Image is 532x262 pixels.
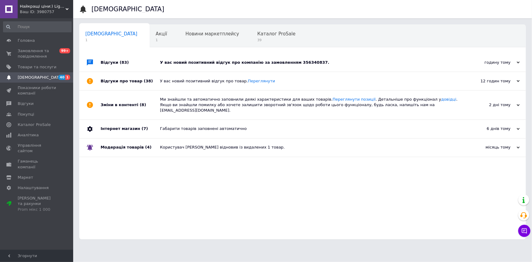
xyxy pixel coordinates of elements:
button: Чат з покупцем [518,225,530,237]
span: (38) [144,79,153,83]
div: 6 днів тому [459,126,520,131]
a: Переглянути [248,79,275,83]
span: (7) [141,126,148,131]
div: У вас новий позитивний відгук про товар. [160,78,459,84]
span: 99+ [59,48,70,53]
div: Зміни в контенті [101,91,160,120]
div: Ваш ID: 3980757 [20,9,73,15]
span: 40 [58,75,65,80]
span: Замовлення та повідомлення [18,48,56,59]
span: Найкращі ціни:) Lightssshop [20,4,66,9]
div: годину тому [459,60,520,65]
span: Товари та послуги [18,64,56,70]
input: Пошук [3,21,72,32]
span: Головна [18,38,35,43]
span: [PERSON_NAME] та рахунки [18,196,56,212]
span: Аналітика [18,132,39,138]
span: 39 [257,38,295,42]
div: 12 годин тому [459,78,520,84]
span: 1 [156,38,167,42]
span: [DEMOGRAPHIC_DATA] [18,75,63,80]
span: Покупці [18,112,34,117]
div: Ми знайшли та автоматично заповнили деякі характеристики для ваших товарів. . Детальніше про функ... [160,97,459,113]
span: Відгуки [18,101,34,106]
h1: [DEMOGRAPHIC_DATA] [91,5,164,13]
a: довідці [441,97,456,102]
div: Prom мікс 1 000 [18,207,56,212]
span: (4) [145,145,152,149]
div: Модерація товарів [101,138,160,157]
div: 2 дні тому [459,102,520,108]
div: Габарити товарів заповнені автоматично [160,126,459,131]
span: [DEMOGRAPHIC_DATA] [85,31,137,37]
div: Інтернет магазин [101,120,160,138]
span: (8) [140,102,146,107]
div: Відгуки [101,53,160,72]
span: Налаштування [18,185,49,191]
div: місяць тому [459,145,520,150]
span: Новини маркетплейсу [185,31,239,37]
span: 1 [65,75,70,80]
span: Маркет [18,175,33,180]
a: Переглянути позиції [333,97,376,102]
div: У вас новий позитивний відгук про компанію за замовленням 356340837. [160,60,459,65]
span: Акції [156,31,167,37]
span: (83) [120,60,129,65]
span: Каталог ProSale [257,31,295,37]
span: 1 [85,38,137,42]
span: Показники роботи компанії [18,85,56,96]
span: Гаманець компанії [18,159,56,170]
div: Користувач [PERSON_NAME] відновив із видалених 1 товар. [160,145,459,150]
span: Каталог ProSale [18,122,51,127]
div: Відгуки про товар [101,72,160,90]
span: Управління сайтом [18,143,56,154]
